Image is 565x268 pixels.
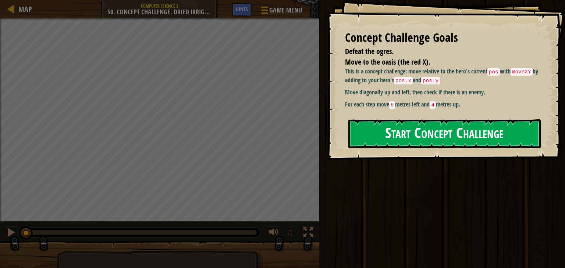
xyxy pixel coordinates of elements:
[15,4,32,14] a: Map
[394,77,413,84] code: pos.x
[389,101,395,109] code: 6
[345,88,545,97] p: Move diagonally up and left, then check if there is an enemy.
[348,119,541,148] button: Start Concept Challenge
[511,68,533,76] code: moveXY
[301,226,316,241] button: Toggle fullscreen
[487,68,500,76] code: pos
[430,101,436,109] code: 4
[345,100,545,109] p: For each step move metres left and metres up.
[255,3,306,20] button: Game Menu
[266,226,281,241] button: Adjust volume
[286,227,294,238] span: ♫
[345,29,539,46] div: Concept Challenge Goals
[285,226,297,241] button: ♫
[236,6,248,12] span: Hints
[345,67,545,84] p: This is a concept challenge: move relative to the hero's current with by adding to your hero's and
[18,4,32,14] span: Map
[4,226,18,241] button: Ctrl + P: Pause
[336,46,537,57] li: Defeat the ogres.
[345,57,430,67] span: Move to the oasis (the red X).
[269,6,302,15] span: Game Menu
[421,77,440,84] code: pos.y
[336,57,537,68] li: Move to the oasis (the red X).
[345,46,394,56] span: Defeat the ogres.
